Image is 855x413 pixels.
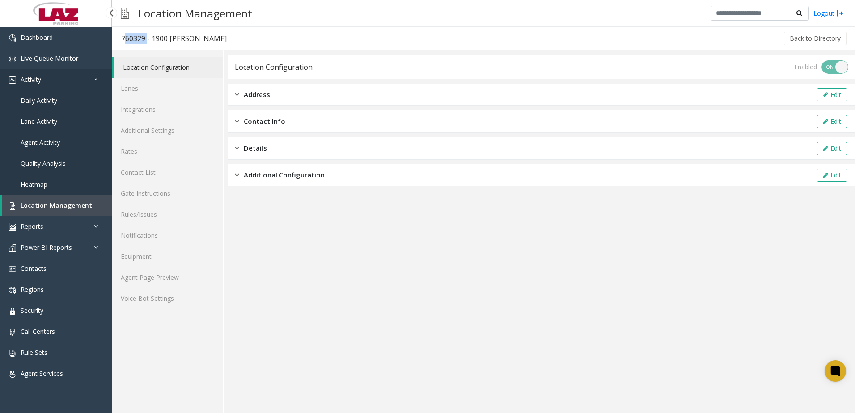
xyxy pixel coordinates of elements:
[121,33,227,44] div: 760329 - 1900 [PERSON_NAME]
[112,225,223,246] a: Notifications
[21,327,55,336] span: Call Centers
[9,202,16,210] img: 'icon'
[21,96,57,105] span: Daily Activity
[112,267,223,288] a: Agent Page Preview
[21,138,60,147] span: Agent Activity
[114,57,223,78] a: Location Configuration
[21,54,78,63] span: Live Queue Monitor
[21,33,53,42] span: Dashboard
[112,183,223,204] a: Gate Instructions
[9,223,16,231] img: 'icon'
[244,116,285,126] span: Contact Info
[244,89,270,100] span: Address
[112,120,223,141] a: Additional Settings
[9,265,16,273] img: 'icon'
[121,2,129,24] img: pageIcon
[2,195,112,216] a: Location Management
[134,2,257,24] h3: Location Management
[244,170,325,180] span: Additional Configuration
[9,244,16,252] img: 'icon'
[112,78,223,99] a: Lanes
[817,88,847,101] button: Edit
[235,61,313,73] div: Location Configuration
[21,348,47,357] span: Rule Sets
[21,201,92,210] span: Location Management
[244,143,267,153] span: Details
[21,243,72,252] span: Power BI Reports
[784,32,847,45] button: Back to Directory
[235,143,239,153] img: closed
[9,34,16,42] img: 'icon'
[112,99,223,120] a: Integrations
[794,62,817,72] div: Enabled
[9,329,16,336] img: 'icon'
[21,159,66,168] span: Quality Analysis
[112,162,223,183] a: Contact List
[21,222,43,231] span: Reports
[21,117,57,126] span: Lane Activity
[9,287,16,294] img: 'icon'
[21,75,41,84] span: Activity
[9,350,16,357] img: 'icon'
[813,8,844,18] a: Logout
[21,285,44,294] span: Regions
[817,115,847,128] button: Edit
[112,246,223,267] a: Equipment
[112,141,223,162] a: Rates
[235,89,239,100] img: closed
[21,369,63,378] span: Agent Services
[817,169,847,182] button: Edit
[21,264,47,273] span: Contacts
[9,371,16,378] img: 'icon'
[837,8,844,18] img: logout
[112,288,223,309] a: Voice Bot Settings
[112,204,223,225] a: Rules/Issues
[9,55,16,63] img: 'icon'
[21,180,47,189] span: Heatmap
[235,170,239,180] img: closed
[817,142,847,155] button: Edit
[235,116,239,126] img: closed
[21,306,43,315] span: Security
[9,308,16,315] img: 'icon'
[9,76,16,84] img: 'icon'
